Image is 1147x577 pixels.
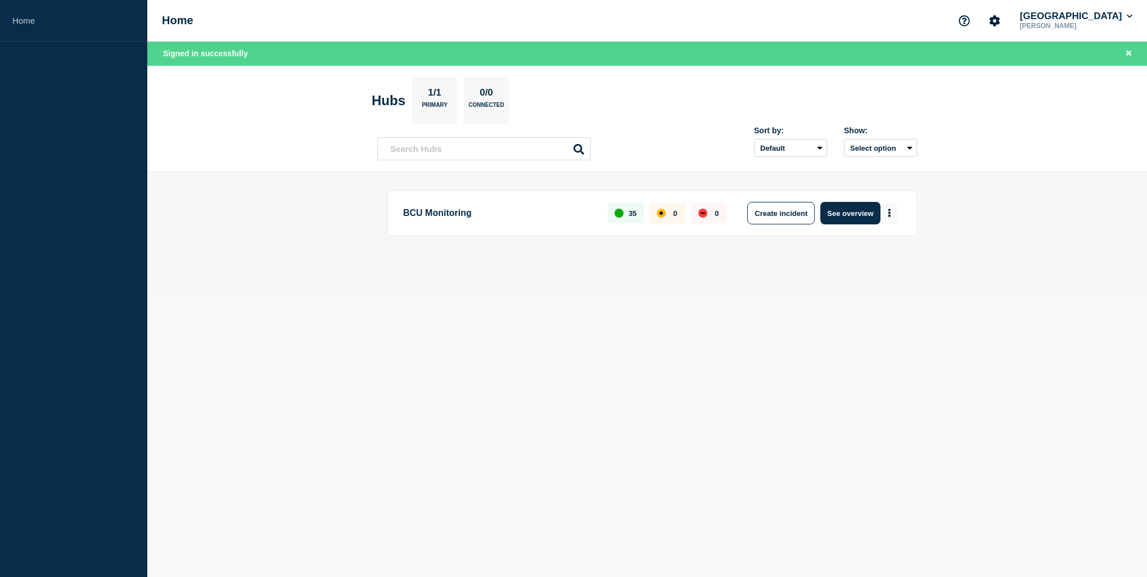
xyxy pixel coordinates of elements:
[673,209,677,218] p: 0
[422,102,448,114] p: Primary
[952,9,976,33] button: Support
[424,87,446,102] p: 1/1
[163,49,248,58] span: Signed in successfully
[844,126,917,135] div: Show:
[983,9,1006,33] button: Account settings
[747,202,815,224] button: Create incident
[468,102,504,114] p: Connected
[657,209,666,218] div: affected
[844,139,917,157] button: Select option
[754,126,827,135] div: Sort by:
[1018,22,1135,30] p: [PERSON_NAME]
[882,203,897,224] button: More actions
[162,14,193,27] h1: Home
[1018,11,1135,22] button: [GEOGRAPHIC_DATA]
[629,209,636,218] p: 35
[377,137,591,160] input: Search Hubs
[372,93,405,109] h2: Hubs
[715,209,719,218] p: 0
[698,209,707,218] div: down
[403,202,595,224] p: BCU Monitoring
[615,209,624,218] div: up
[1122,47,1136,60] button: Close banner
[476,87,498,102] p: 0/0
[820,202,880,224] button: See overview
[754,139,827,157] select: Sort by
